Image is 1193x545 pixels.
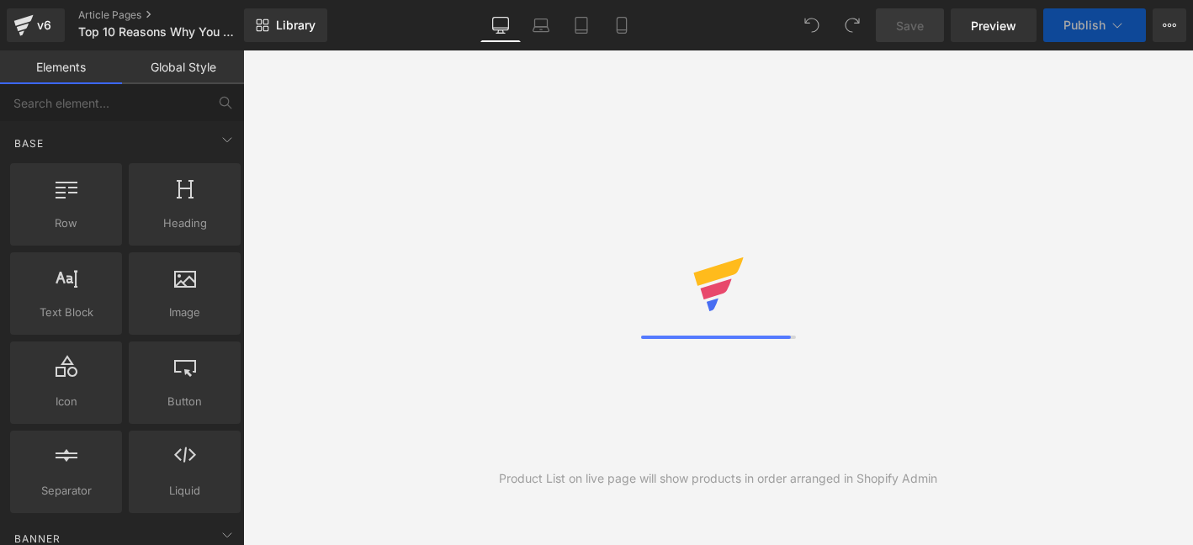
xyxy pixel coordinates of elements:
[34,14,55,36] div: v6
[971,17,1016,34] span: Preview
[1043,8,1146,42] button: Publish
[134,482,236,500] span: Liquid
[896,17,924,34] span: Save
[521,8,561,42] a: Laptop
[15,214,117,232] span: Row
[15,304,117,321] span: Text Block
[134,214,236,232] span: Heading
[480,8,521,42] a: Desktop
[134,304,236,321] span: Image
[78,8,272,22] a: Article Pages
[835,8,869,42] button: Redo
[15,393,117,410] span: Icon
[795,8,829,42] button: Undo
[561,8,602,42] a: Tablet
[7,8,65,42] a: v6
[276,18,315,33] span: Library
[244,8,327,42] a: New Library
[951,8,1037,42] a: Preview
[1063,19,1106,32] span: Publish
[1153,8,1186,42] button: More
[13,135,45,151] span: Base
[499,469,937,488] div: Product List on live page will show products in order arranged in Shopify Admin
[602,8,642,42] a: Mobile
[122,50,244,84] a: Global Style
[134,393,236,410] span: Button
[78,25,240,39] span: Top 10 Reasons Why You Need A 4G Solar-Powered Security Camera
[15,482,117,500] span: Separator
